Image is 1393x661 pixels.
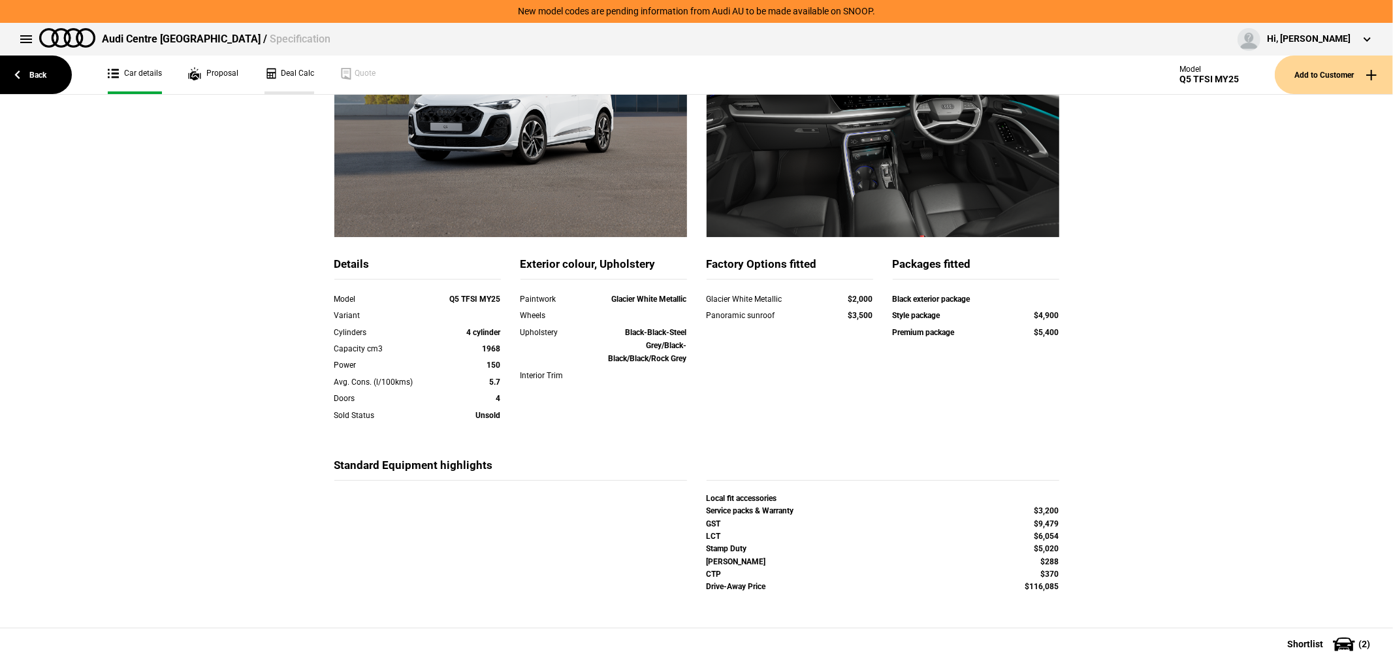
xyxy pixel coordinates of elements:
[520,293,587,306] div: Paintwork
[334,359,434,372] div: Power
[1287,639,1323,649] span: Shortlist
[707,570,722,579] strong: CTP
[39,28,95,48] img: audi.png
[707,494,777,503] strong: Local fit accessories
[1034,328,1059,337] strong: $5,400
[334,392,434,405] div: Doors
[707,293,824,306] div: Glacier White Metallic
[707,309,824,322] div: Panoramic sunroof
[520,369,587,382] div: Interior Trim
[1034,519,1059,528] strong: $9,479
[707,506,794,515] strong: Service packs & Warranty
[450,295,501,304] strong: Q5 TFSI MY25
[1041,570,1059,579] strong: $370
[1268,628,1393,660] button: Shortlist(2)
[848,311,873,320] strong: $3,500
[520,257,687,280] div: Exterior colour, Upholstery
[270,33,330,45] span: Specification
[893,328,955,337] strong: Premium package
[520,326,587,339] div: Upholstery
[334,458,687,481] div: Standard Equipment highlights
[1034,311,1059,320] strong: $4,900
[334,257,501,280] div: Details
[1179,65,1239,74] div: Model
[707,532,721,541] strong: LCT
[476,411,501,420] strong: Unsold
[334,293,434,306] div: Model
[102,32,330,46] div: Audi Centre [GEOGRAPHIC_DATA] /
[1034,532,1059,541] strong: $6,054
[334,326,434,339] div: Cylinders
[1034,506,1059,515] strong: $3,200
[893,257,1059,280] div: Packages fitted
[707,257,873,280] div: Factory Options fitted
[108,56,162,94] a: Car details
[1179,74,1239,85] div: Q5 TFSI MY25
[188,56,238,94] a: Proposal
[1267,33,1351,46] div: Hi, [PERSON_NAME]
[467,328,501,337] strong: 4 cylinder
[707,544,747,553] strong: Stamp Duty
[893,295,970,304] strong: Black exterior package
[1034,544,1059,553] strong: $5,020
[1275,56,1393,94] button: Add to Customer
[1025,582,1059,591] strong: $116,085
[612,295,687,304] strong: Glacier White Metallic
[483,344,501,353] strong: 1968
[334,409,434,422] div: Sold Status
[487,361,501,370] strong: 150
[334,309,434,322] div: Variant
[707,519,721,528] strong: GST
[496,394,501,403] strong: 4
[609,328,687,364] strong: Black-Black-Steel Grey/Black-Black/Black/Rock Grey
[1041,557,1059,566] strong: $288
[707,582,766,591] strong: Drive-Away Price
[520,309,587,322] div: Wheels
[490,378,501,387] strong: 5.7
[1358,639,1370,649] span: ( 2 )
[848,295,873,304] strong: $2,000
[264,56,314,94] a: Deal Calc
[893,311,940,320] strong: Style package
[707,557,766,566] strong: [PERSON_NAME]
[334,376,434,389] div: Avg. Cons. (l/100kms)
[334,342,434,355] div: Capacity cm3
